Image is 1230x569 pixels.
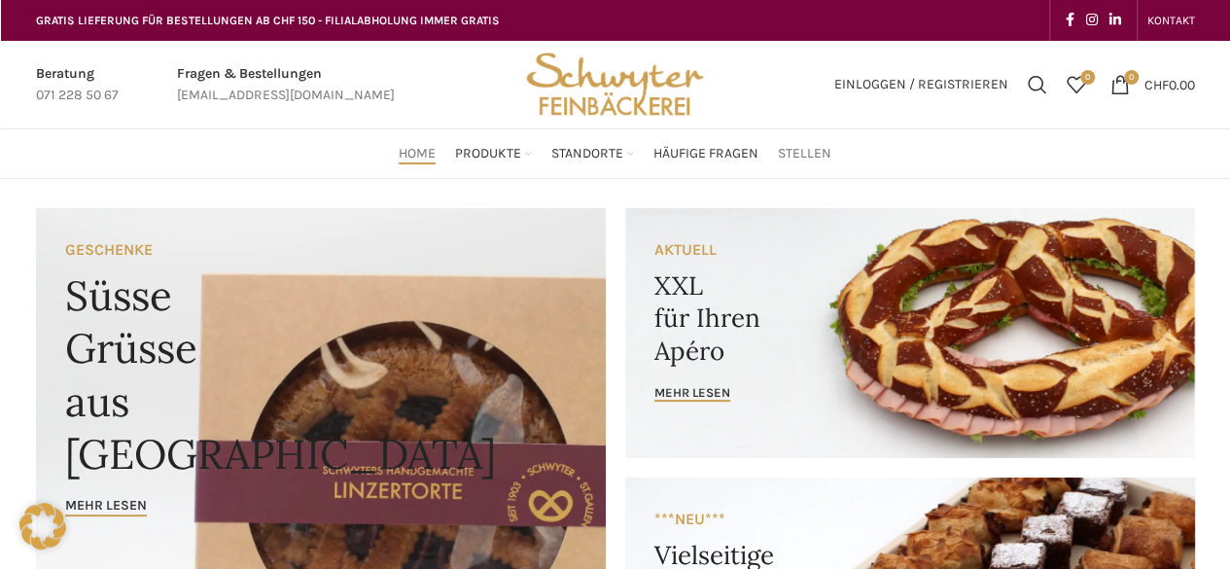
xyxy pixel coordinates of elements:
[177,63,395,107] a: Infobox link
[519,41,710,128] img: Bäckerei Schwyter
[1138,1,1205,40] div: Secondary navigation
[1080,70,1095,85] span: 0
[778,145,831,163] span: Stellen
[1144,76,1195,92] bdi: 0.00
[1144,76,1169,92] span: CHF
[455,145,521,163] span: Produkte
[1124,70,1139,85] span: 0
[1018,65,1057,104] a: Suchen
[399,134,436,173] a: Home
[1147,1,1195,40] a: KONTAKT
[36,14,500,27] span: GRATIS LIEFERUNG FÜR BESTELLUNGEN AB CHF 150 - FILIALABHOLUNG IMMER GRATIS
[36,63,119,107] a: Infobox link
[778,134,831,173] a: Stellen
[653,145,758,163] span: Häufige Fragen
[1080,7,1104,34] a: Instagram social link
[551,134,634,173] a: Standorte
[825,65,1018,104] a: Einloggen / Registrieren
[1060,7,1080,34] a: Facebook social link
[455,134,532,173] a: Produkte
[519,75,710,91] a: Site logo
[625,208,1195,458] a: Banner link
[1101,65,1205,104] a: 0 CHF0.00
[1147,14,1195,27] span: KONTAKT
[399,145,436,163] span: Home
[26,134,1205,173] div: Main navigation
[1104,7,1127,34] a: Linkedin social link
[1057,65,1096,104] div: Meine Wunschliste
[1057,65,1096,104] a: 0
[653,134,758,173] a: Häufige Fragen
[834,78,1008,91] span: Einloggen / Registrieren
[551,145,623,163] span: Standorte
